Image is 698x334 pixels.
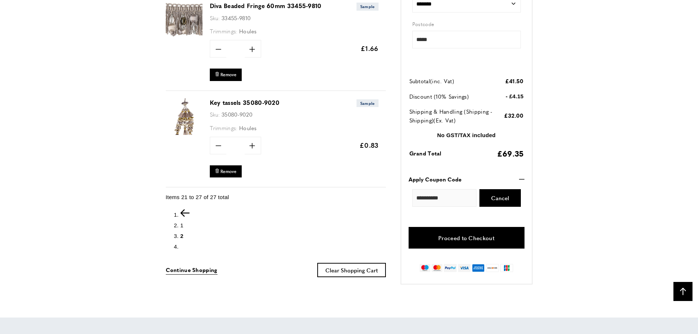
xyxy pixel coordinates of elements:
[505,77,524,85] span: £41.50
[359,140,379,150] span: £0.83
[239,27,257,35] span: Houles
[220,71,237,78] span: Remove
[504,111,524,119] span: £32.00
[166,1,202,38] img: Diva Beaded Fringe 60mm 33455-9810
[180,233,184,239] span: 2
[486,264,499,272] img: discover
[432,264,442,272] img: mastercard
[409,77,430,85] span: Subtotal
[239,124,257,132] span: Houles
[409,149,442,157] span: Grand Total
[409,92,496,106] td: Discount (10% Savings)
[357,99,379,107] span: Sample
[500,264,513,272] img: jcb
[180,212,190,218] a: Previous
[479,189,521,207] button: Cancel
[317,263,386,277] button: Clear Shopping Cart
[409,227,525,249] a: Proceed to Checkout
[166,266,218,274] span: Continue Shopping
[412,20,521,28] label: Postcode
[430,77,454,85] span: (inc. Vat)
[166,265,218,275] a: Continue Shopping
[458,264,470,272] img: visa
[166,194,229,200] span: Items 21 to 27 of 27 total
[210,1,322,10] a: Diva Beaded Fringe 60mm 33455-9810
[497,92,524,106] td: - £4.15
[357,3,379,10] span: Sample
[210,124,238,132] span: Trimmings:
[222,14,251,22] span: 33455-9810
[497,148,524,159] span: £69.35
[409,107,493,124] span: Shipping & Handling (Shipping - Shipping)
[222,110,252,118] span: 35080-9020
[361,44,379,53] span: £1.66
[180,222,184,228] a: 1
[180,232,386,241] li: Page 2
[166,98,202,135] img: Key tassels 35080-9020
[409,175,461,184] strong: Apply Coupon Code
[210,27,238,35] span: Trimmings:
[210,98,280,107] a: Key tassels 35080-9020
[210,165,242,177] button: Remove Key tassels 35080-9020
[166,130,202,136] a: Key tassels 35080-9020
[444,264,457,272] img: paypal
[409,175,525,184] button: Apply Coupon Code
[325,266,378,274] span: Clear Shopping Cart
[210,110,220,118] span: Sku:
[420,264,430,272] img: maestro
[437,132,496,138] strong: No GST/TAX included
[166,209,386,251] nav: pagination
[210,69,242,81] button: Remove Diva Beaded Fringe 60mm 33455-9810
[220,168,237,175] span: Remove
[210,14,220,22] span: Sku:
[472,264,485,272] img: american-express
[166,33,202,39] a: Diva Beaded Fringe 60mm 33455-9810
[434,116,456,124] span: (Ex. Vat)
